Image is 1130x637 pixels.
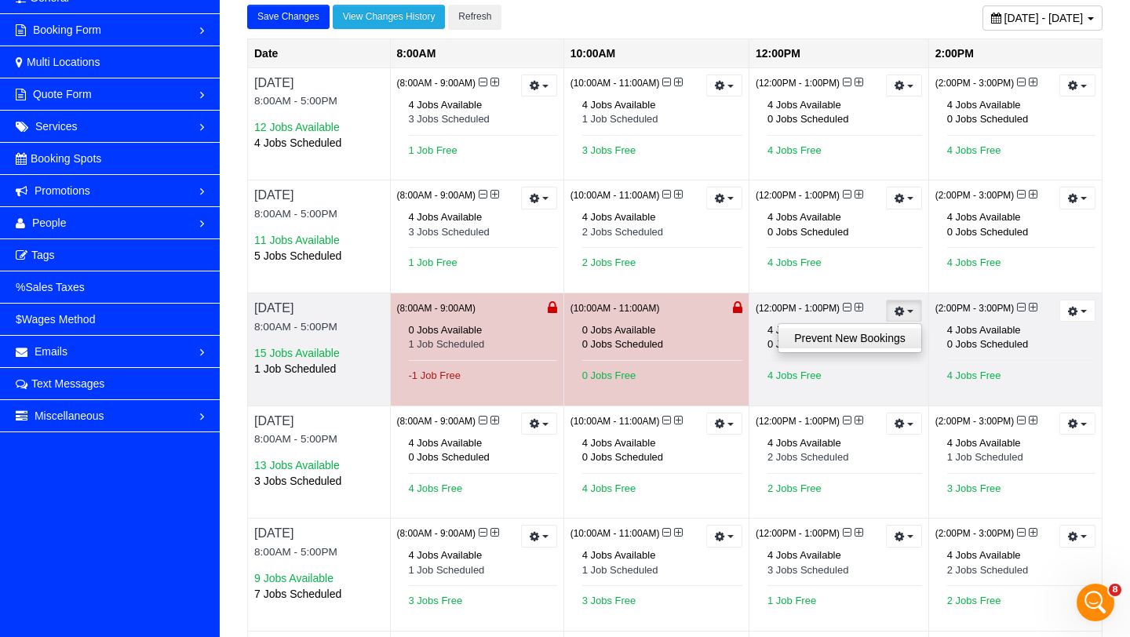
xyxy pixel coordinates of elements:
span: 4 Jobs Available [582,211,656,223]
span: 0 Jobs Available [409,324,483,336]
small: (2:00PM - 3:00PM) [935,416,1014,427]
small: (10:00AM - 11:00AM) [570,528,660,539]
span: 4 Jobs Available [767,549,841,561]
span: 4 Jobs Available [947,211,1021,223]
span: 0 Jobs Scheduled [409,451,490,463]
span: Promotions [35,184,90,197]
div: gotcha. [13,35,79,70]
span: 2 Jobs Free [947,595,1001,606]
span: 0 Jobs Scheduled [947,338,1028,350]
td: 12:00PM [749,38,929,67]
span: 4 Jobs Available [947,437,1021,449]
span: 4 Jobs Scheduled [254,136,341,149]
span: 0 Jobs Scheduled [947,226,1028,238]
a: 8:00AM - 5:00PM [254,321,337,333]
div: One sec [13,71,82,106]
span: 4 Jobs Available [409,99,483,111]
span: 4 Jobs Available [582,549,656,561]
small: (12:00PM - 1:00PM) [756,190,840,201]
span: 4 Jobs Free [409,482,463,494]
small: (8:00AM - 9:00AM) [397,303,476,314]
textarea: Message… [13,481,301,508]
a: 8:00AM - 5:00PM [254,208,337,220]
span: 3 Jobs Free [582,595,636,606]
small: (10:00AM - 11:00AM) [570,190,660,201]
button: Refresh [448,5,501,29]
span: Wages Method [22,313,96,326]
span: 1 Job Scheduled [254,362,336,375]
a: 1 Job Scheduled [409,338,485,350]
span: 3 Jobs Free [947,482,1001,494]
span: Booking Form [33,24,101,36]
span: 0 Jobs Available [582,324,656,336]
span: Booking Spots [31,152,101,165]
span: 4 Jobs Available [767,324,841,336]
div: gotcha. but there is no booking with [PERSON_NAME] that day.Das • 1m ago [13,236,257,385]
span: 4 Jobs Free [582,482,636,494]
a: 3 Jobs Scheduled [409,113,490,125]
a: 2 Jobs Scheduled [767,451,848,463]
span: 0 Jobs Scheduled [767,226,848,238]
div: Das says… [13,35,301,71]
div: 8/18 [PERSON_NAME] [169,198,289,214]
a: 8:00AM - 5:00PM [254,433,337,445]
a: 1 Job Scheduled [409,564,485,576]
button: Gif picker [49,514,62,526]
button: Send a message… [269,508,294,533]
span: Services [35,120,78,133]
div: Noe says… [13,189,301,236]
span: 0 Jobs Free [582,369,636,381]
small: (12:00PM - 1:00PM) [756,416,840,427]
span: -1 Job Free [409,369,461,381]
button: Upload attachment [75,514,87,526]
a: [DATE] [254,526,293,540]
span: Emails [35,345,67,358]
button: Home [246,6,275,36]
a: [DATE] [254,414,293,428]
div: One sec [25,81,70,96]
span: 4 Jobs Free [947,144,1001,156]
a: [DATE] [254,188,293,202]
small: (8:00AM - 9:00AM) [397,190,476,201]
div: that's not my account i believe [106,413,301,448]
div: is it a CC or non CC booking? [25,116,184,132]
span: 4 Jobs Free [767,369,822,381]
span: 4 Jobs Free [947,257,1001,268]
span: 4 Jobs Available [947,99,1021,111]
span: 9 Jobs Available [254,572,334,584]
small: (8:00AM - 9:00AM) [397,78,476,89]
span: 4 Jobs Available [767,437,841,449]
td: 2:00PM [928,38,1102,67]
small: (2:00PM - 3:00PM) [935,303,1014,314]
span: 15 Jobs Available [254,347,340,359]
div: gotcha. but there is no booking with [PERSON_NAME] that day. [25,246,245,276]
span: 0 Jobs Scheduled [767,113,848,125]
img: Profile image for Das [45,9,70,34]
button: Save Changes [247,5,330,29]
div: Noe says… [13,413,301,467]
span: Miscellaneous [35,409,104,422]
span: [DATE] - [DATE] [1004,12,1084,24]
button: Emoji picker [24,514,37,526]
img: Typing [13,473,56,500]
span: 4 Jobs Free [767,144,822,156]
span: 12 Jobs Available [254,121,340,133]
span: 3 Jobs Scheduled [254,475,341,487]
div: Das says… [13,71,301,107]
span: 4 Jobs Available [582,437,656,449]
div: Close [275,6,304,35]
div: cc [277,163,289,179]
span: 4 Jobs Available [409,437,483,449]
span: 0 Jobs Scheduled [767,338,848,350]
span: 11 Jobs Available [254,234,340,246]
span: Quote Form [33,88,92,100]
a: 3 Jobs Scheduled [409,226,490,238]
span: 4 Jobs Free [767,257,822,268]
a: 1 Job Scheduled [582,113,658,125]
small: (2:00PM - 3:00PM) [935,528,1014,539]
small: (10:00AM - 11:00AM) [570,303,660,314]
div: Das • 1m ago [25,388,91,398]
a: 1 Job Scheduled [582,564,658,576]
span: 4 Jobs Available [582,99,656,111]
a: 1 Job Scheduled [947,451,1023,463]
